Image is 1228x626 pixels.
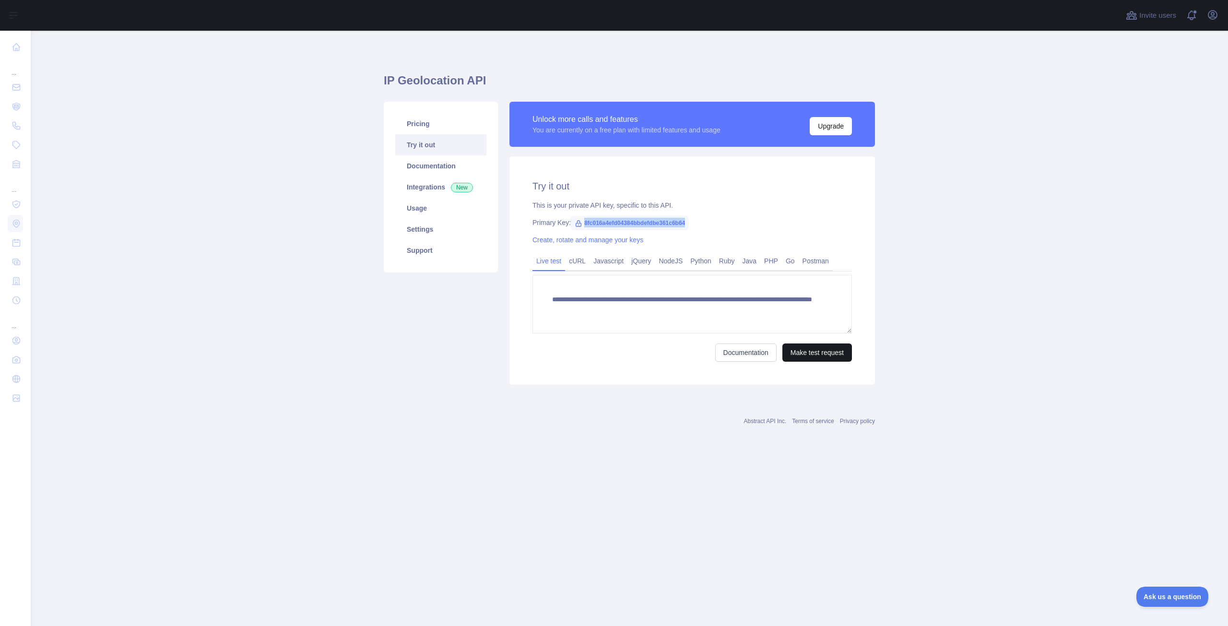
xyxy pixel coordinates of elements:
a: Postman [799,253,833,269]
a: Documentation [395,155,486,177]
a: NodeJS [655,253,686,269]
button: Upgrade [810,117,852,135]
span: 8fc016a4efd04384bbdefdbe361c6b64 [571,216,689,230]
a: Live test [532,253,565,269]
h2: Try it out [532,179,852,193]
a: Ruby [715,253,739,269]
span: Invite users [1139,10,1176,21]
a: Support [395,240,486,261]
div: Primary Key: [532,218,852,227]
a: Python [686,253,715,269]
div: ... [8,175,23,194]
a: jQuery [627,253,655,269]
div: ... [8,58,23,77]
a: Try it out [395,134,486,155]
a: Javascript [590,253,627,269]
a: Documentation [715,343,777,362]
a: Settings [395,219,486,240]
iframe: Toggle Customer Support [1136,587,1209,607]
a: Integrations New [395,177,486,198]
h1: IP Geolocation API [384,73,875,96]
a: Usage [395,198,486,219]
a: PHP [760,253,782,269]
a: Java [739,253,761,269]
a: Create, rotate and manage your keys [532,236,643,244]
span: New [451,183,473,192]
a: Terms of service [792,418,834,425]
a: Privacy policy [840,418,875,425]
a: Pricing [395,113,486,134]
a: Abstract API Inc. [744,418,787,425]
a: cURL [565,253,590,269]
button: Make test request [782,343,852,362]
div: ... [8,311,23,330]
div: This is your private API key, specific to this API. [532,201,852,210]
a: Go [782,253,799,269]
div: Unlock more calls and features [532,114,720,125]
div: You are currently on a free plan with limited features and usage [532,125,720,135]
button: Invite users [1124,8,1178,23]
